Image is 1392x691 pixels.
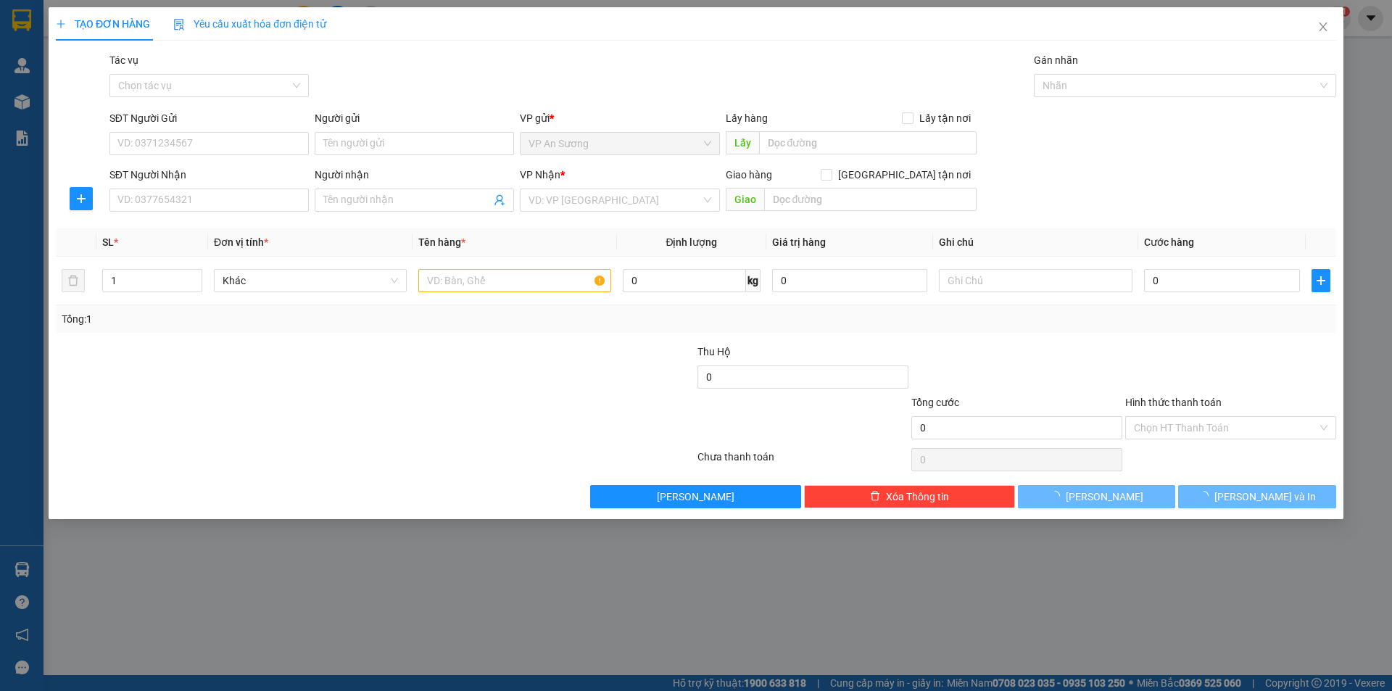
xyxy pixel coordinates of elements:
[911,397,959,408] span: Tổng cước
[521,110,720,126] div: VP gửi
[136,60,186,76] span: CAM LỘ
[315,167,514,183] div: Người nhận
[529,133,711,154] span: VP An Sương
[4,100,50,116] span: Thu hộ:
[62,311,537,327] div: Tổng: 1
[109,8,212,40] span: VP 330 [PERSON_NAME]
[772,236,826,248] span: Giá trị hàng
[1198,491,1214,501] span: loading
[1125,397,1222,408] label: Hình thức thanh toán
[726,169,772,181] span: Giao hàng
[1179,485,1336,508] button: [PERSON_NAME] và In
[726,112,768,124] span: Lấy hàng
[109,42,188,58] span: 0942264418
[1018,485,1175,508] button: [PERSON_NAME]
[418,236,465,248] span: Tên hàng
[54,100,62,116] span: 0
[1214,489,1316,505] span: [PERSON_NAME] và In
[494,194,506,206] span: user-add
[214,236,268,248] span: Đơn vị tính
[913,110,977,126] span: Lấy tận nơi
[6,9,67,41] span: VP An Sương
[658,489,735,505] span: [PERSON_NAME]
[1066,489,1144,505] span: [PERSON_NAME]
[746,269,761,292] span: kg
[1312,269,1330,292] button: plus
[591,485,802,508] button: [PERSON_NAME]
[940,269,1132,292] input: Ghi Chú
[105,82,113,98] span: 0
[56,18,150,30] span: TẠO ĐƠN HÀNG
[173,18,326,30] span: Yêu cầu xuất hóa đơn điện tử
[1303,7,1343,48] button: Close
[109,54,138,66] label: Tác vụ
[109,110,309,126] div: SĐT Người Gửi
[697,346,731,357] span: Thu Hộ
[666,236,718,248] span: Định lượng
[173,19,185,30] img: icon
[102,236,114,248] span: SL
[80,82,101,98] span: CC:
[1317,21,1329,33] span: close
[109,8,212,40] p: Nhận:
[726,131,759,154] span: Lấy
[315,110,514,126] div: Người gửi
[805,485,1016,508] button: deleteXóa Thông tin
[70,193,92,204] span: plus
[759,131,977,154] input: Dọc đường
[223,270,398,291] span: Khác
[870,491,880,502] span: delete
[1034,54,1078,66] label: Gán nhãn
[62,269,85,292] button: delete
[521,169,561,181] span: VP Nhận
[886,489,949,505] span: Xóa Thông tin
[1051,491,1066,501] span: loading
[934,228,1138,257] th: Ghi chú
[1312,275,1330,286] span: plus
[6,44,86,59] span: 0975057499
[726,188,764,211] span: Giao
[70,187,93,210] button: plus
[418,269,611,292] input: VD: Bàn, Ghế
[832,167,977,183] span: [GEOGRAPHIC_DATA] tận nơi
[6,9,107,41] p: Gửi:
[109,167,309,183] div: SĐT Người Nhận
[764,188,977,211] input: Dọc đường
[772,269,928,292] input: 0
[1144,236,1194,248] span: Cước hàng
[6,62,28,75] span: Lấy:
[109,62,186,75] span: Giao:
[29,82,80,98] span: 300.000
[4,82,25,98] span: CR:
[56,19,66,29] span: plus
[696,449,910,474] div: Chưa thanh toán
